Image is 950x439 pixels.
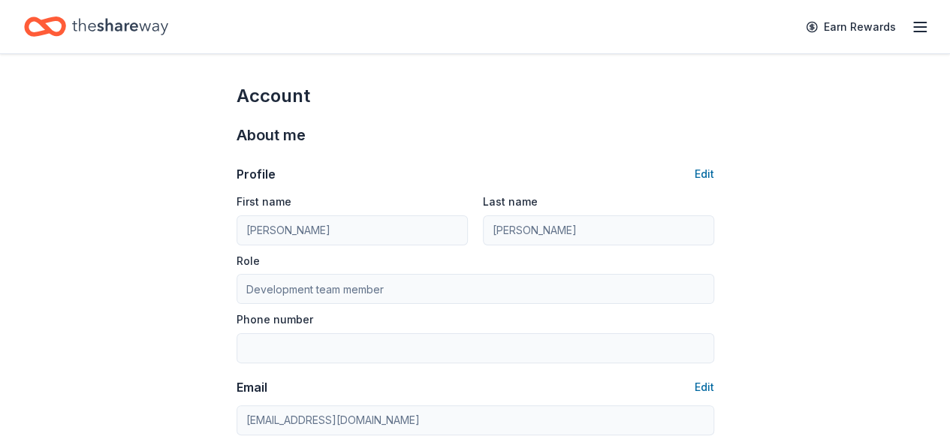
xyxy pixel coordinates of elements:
[237,194,291,209] label: First name
[237,312,313,327] label: Phone number
[237,123,714,147] div: About me
[24,9,168,44] a: Home
[797,14,905,41] a: Earn Rewards
[237,378,267,396] div: Email
[237,254,260,269] label: Role
[483,194,538,209] label: Last name
[237,84,714,108] div: Account
[695,165,714,183] button: Edit
[237,165,276,183] div: Profile
[695,378,714,396] button: Edit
